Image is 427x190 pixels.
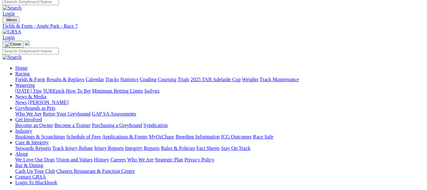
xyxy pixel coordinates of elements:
[15,77,424,82] div: Racing
[15,128,32,134] a: Industry
[5,42,21,47] img: Close
[15,100,424,105] div: News & Media
[15,140,49,145] a: Care & Integrity
[15,111,424,117] div: Greyhounds as Pets
[92,88,143,94] a: Minimum Betting Limits
[15,163,43,168] a: Bar & Dining
[102,134,148,139] a: Applications & Forms
[86,77,104,82] a: Calendar
[184,157,214,162] a: Privacy Policy
[15,168,55,174] a: Cash Up Your Club
[15,157,55,162] a: We Love Our Dogs
[125,145,160,151] a: Integrity Reports
[15,105,55,111] a: Greyhounds as Pets
[15,82,35,88] a: Wagering
[46,77,84,82] a: Results & Replays
[158,77,176,82] a: Coursing
[15,174,46,179] a: Contact GRSA
[15,145,424,151] div: Care & Integrity
[120,77,139,82] a: Statistics
[92,111,136,116] a: GAP SA Assessments
[149,134,174,139] a: MyOzChase
[176,134,220,139] a: Breeding Information
[143,123,168,128] a: Syndication
[3,23,424,29] a: Fields & Form - Angle Park - Race 7
[94,145,124,151] a: Injury Reports
[15,134,65,139] a: Bookings & Scratchings
[144,88,160,94] a: Isolynx
[15,151,28,157] a: About
[3,29,21,35] img: GRSA
[110,157,126,162] a: Careers
[28,100,68,105] a: [PERSON_NAME]
[242,77,258,82] a: Weights
[25,40,30,46] img: logo-grsa-white.png
[66,134,101,139] a: Schedule of Fees
[15,65,28,71] a: Home
[6,18,17,22] span: Menu
[15,71,30,76] a: Racing
[3,48,59,54] input: Search
[15,117,42,122] a: Get Involved
[15,94,46,99] a: News & Media
[56,168,135,174] a: Chasers Restaurant & Function Centre
[15,123,53,128] a: Become an Owner
[54,123,91,128] a: Become a Trainer
[15,88,42,94] a: [DATE] Tips
[155,157,183,162] a: Strategic Plan
[43,88,65,94] a: SUREpick
[161,145,195,151] a: Rules & Policies
[253,134,273,139] a: Race Safe
[190,77,241,82] a: 2025 TAB Adelaide Cup
[3,41,24,48] button: Toggle navigation
[221,134,251,139] a: ICG Outcomes
[105,77,119,82] a: Tracks
[3,54,22,60] img: Search
[15,134,424,140] div: Industry
[43,111,91,116] a: Retire Your Greyhound
[3,35,15,40] a: Login
[56,157,93,162] a: Vision and Values
[15,168,424,174] div: Bar & Dining
[15,157,424,163] div: About
[127,157,154,162] a: Who We Are
[260,77,299,82] a: Track Maintenance
[140,77,156,82] a: Grading
[15,77,45,82] a: Fields & Form
[221,145,250,151] a: Stay On Track
[15,111,42,116] a: Who We Are
[52,145,93,151] a: Track Injury Rebate
[92,123,142,128] a: Purchasing a Greyhound
[15,145,51,151] a: Stewards Reports
[15,88,424,94] div: Wagering
[3,17,19,23] button: Toggle navigation
[3,5,22,11] img: Search
[66,88,91,94] a: How To Bet
[94,157,109,162] a: History
[15,180,57,185] a: Login To Blackbook
[15,100,27,105] a: News
[196,145,220,151] a: Fact Sheets
[177,77,189,82] a: Trials
[3,11,15,16] a: Login
[15,123,424,128] div: Get Involved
